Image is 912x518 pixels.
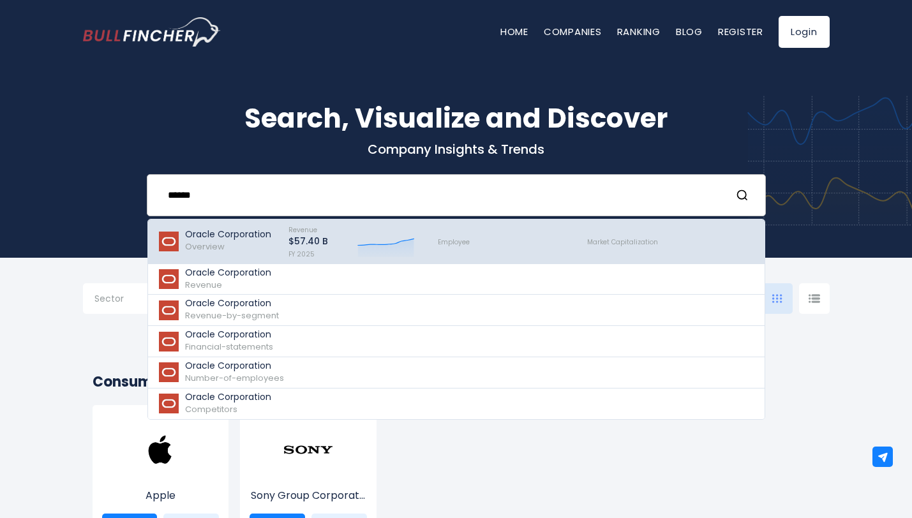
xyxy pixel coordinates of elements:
[148,357,765,389] a: Oracle Corporation Number-of-employees
[83,17,220,47] a: Go to homepage
[250,448,367,503] a: Sony Group Corporat...
[83,141,830,158] p: Company Insights & Trends
[288,236,328,247] p: $57.40 B
[185,309,279,322] span: Revenue-by-segment
[185,267,271,278] p: Oracle Corporation
[779,16,830,48] a: Login
[83,98,830,138] h1: Search, Visualize and Discover
[185,298,279,309] p: Oracle Corporation
[148,389,765,419] a: Oracle Corporation Competitors
[544,25,602,38] a: Companies
[185,329,273,340] p: Oracle Corporation
[736,187,752,204] button: Search
[102,488,220,503] p: Apple
[94,288,176,311] input: Selection
[185,279,222,291] span: Revenue
[185,403,237,415] span: Competitors
[500,25,528,38] a: Home
[288,225,317,235] span: Revenue
[185,372,284,384] span: Number-of-employees
[94,293,124,304] span: Sector
[148,326,765,357] a: Oracle Corporation Financial-statements
[438,237,470,247] span: Employee
[148,264,765,295] a: Oracle Corporation Revenue
[148,295,765,326] a: Oracle Corporation Revenue-by-segment
[93,371,820,392] h2: Consumer Electronics
[718,25,763,38] a: Register
[185,360,284,371] p: Oracle Corporation
[185,341,273,353] span: Financial-statements
[102,448,220,503] a: Apple
[772,294,782,303] img: icon-comp-grid.svg
[83,17,221,47] img: Bullfincher logo
[809,294,820,303] img: icon-comp-list-view.svg
[676,25,703,38] a: Blog
[288,249,315,259] span: FY 2025
[185,392,271,403] p: Oracle Corporation
[617,25,661,38] a: Ranking
[250,488,367,503] p: Sony Group Corporation
[283,424,334,475] img: SONY.png
[587,237,658,247] span: Market Capitalization
[185,229,271,240] p: Oracle Corporation
[148,219,765,264] a: Oracle Corporation Overview Revenue $57.40 B FY 2025 Employee Market Capitalization
[135,424,186,475] img: AAPL.png
[185,241,225,253] span: Overview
